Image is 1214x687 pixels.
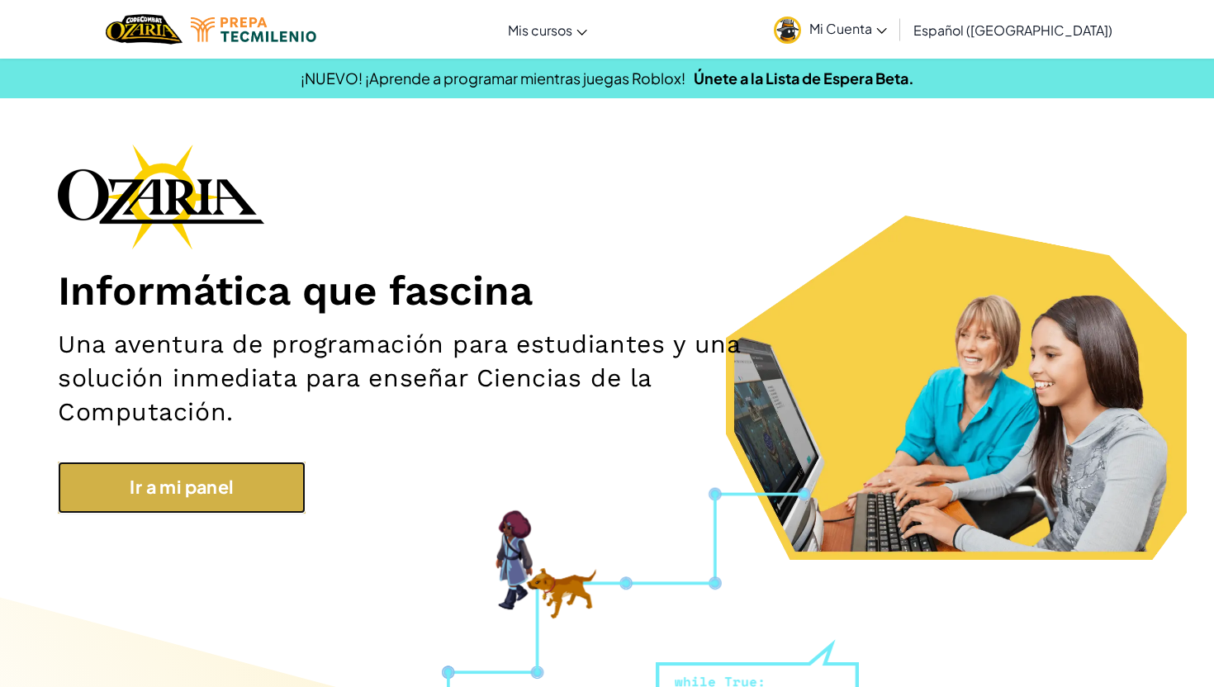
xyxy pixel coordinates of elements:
h1: Informática que fascina [58,266,1156,315]
a: Ir a mi panel [58,462,306,513]
img: Home [106,12,183,46]
img: avatar [774,17,801,44]
span: Español ([GEOGRAPHIC_DATA]) [913,21,1112,39]
a: Español ([GEOGRAPHIC_DATA]) [905,7,1121,52]
h2: Una aventura de programación para estudiantes y una solución inmediata para enseñar Ciencias de l... [58,328,794,429]
span: ¡NUEVO! ¡Aprende a programar mientras juegas Roblox! [301,69,685,88]
img: Ozaria branding logo [58,144,264,249]
img: Tecmilenio logo [191,17,316,42]
span: Mi Cuenta [809,20,887,37]
span: Mis cursos [508,21,572,39]
a: Ozaria by CodeCombat logo [106,12,183,46]
a: Mi Cuenta [766,3,895,55]
a: Únete a la Lista de Espera Beta. [694,69,914,88]
a: Mis cursos [500,7,595,52]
